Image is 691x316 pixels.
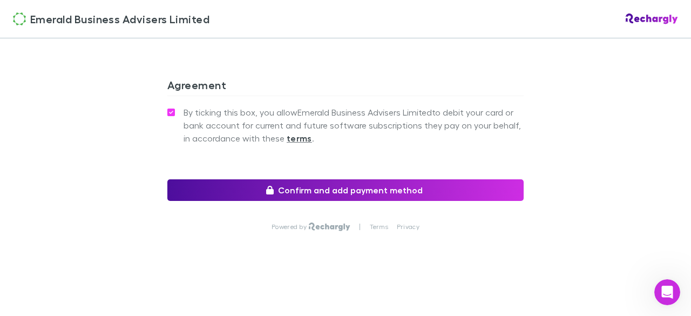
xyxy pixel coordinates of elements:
p: Powered by [272,223,309,231]
img: Rechargly Logo [309,223,350,231]
span: By ticking this box, you allow Emerald Business Advisers Limited to debit your card or bank accou... [184,106,524,145]
span: Emerald Business Advisers Limited [30,11,209,27]
p: | [359,223,361,231]
img: Emerald Business Advisers Limited's Logo [13,12,26,25]
a: Privacy [397,223,419,231]
a: Terms [370,223,388,231]
iframe: Intercom live chat [654,279,680,305]
strong: terms [287,133,312,144]
img: Rechargly Logo [626,14,678,24]
h3: Agreement [167,78,524,96]
button: Confirm and add payment method [167,179,524,201]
